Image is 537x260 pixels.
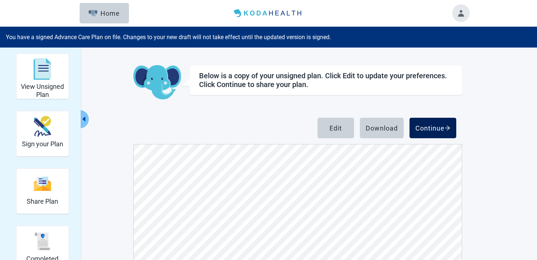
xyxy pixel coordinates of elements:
[410,118,456,138] button: Continue arrow-right
[34,116,51,137] img: make_plan_official-CpYJDfBD.svg
[34,233,51,250] img: svg%3e
[88,10,98,16] img: Elephant
[366,124,398,132] div: Download
[415,124,450,132] div: Continue
[34,176,51,192] img: svg%3e
[27,197,58,206] h2: Share Plan
[445,125,450,131] span: arrow-right
[88,10,120,17] div: Home
[330,124,342,132] div: Edit
[22,140,63,148] h2: Sign your Plan
[317,118,354,138] button: Edit
[16,168,69,214] div: Share Plan
[360,118,404,138] button: Download
[19,83,66,98] h2: View Unsigned Plan
[452,4,470,22] button: Toggle account menu
[231,7,306,19] img: Koda Health
[80,110,89,128] button: Collapse menu
[34,58,51,80] img: svg%3e
[80,116,87,123] span: caret-left
[133,65,181,100] img: Koda Elephant
[199,71,453,89] h1: Below is a copy of your unsigned plan. Click Edit to update your preferences. Click Continue to s...
[16,111,69,157] div: Sign your Plan
[80,3,129,23] button: ElephantHome
[16,53,69,99] div: View Unsigned Plan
